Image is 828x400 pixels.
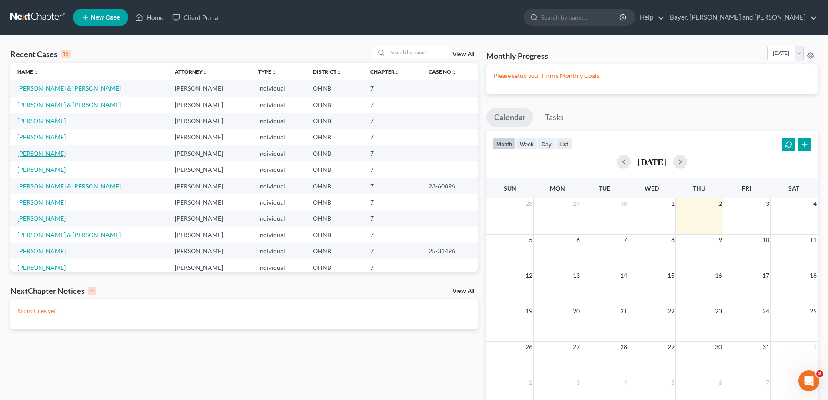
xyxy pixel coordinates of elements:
[168,194,251,210] td: [PERSON_NAME]
[10,286,96,296] div: NextChapter Notices
[395,70,400,75] i: unfold_more
[761,342,770,352] span: 31
[363,113,422,129] td: 7
[493,71,811,80] p: Please setup your Firm's Monthly Goals
[504,185,516,192] span: Sun
[812,198,818,209] span: 4
[363,243,422,259] td: 7
[575,377,581,388] span: 3
[572,198,581,209] span: 29
[203,70,208,75] i: unfold_more
[809,235,818,245] span: 11
[572,306,581,316] span: 20
[363,97,422,113] td: 7
[363,129,422,145] td: 7
[251,178,306,194] td: Individual
[33,70,38,75] i: unfold_more
[388,46,449,59] input: Search by name...
[251,80,306,96] td: Individual
[168,227,251,243] td: [PERSON_NAME]
[809,270,818,281] span: 18
[363,178,422,194] td: 7
[370,68,400,75] a: Chapterunfold_more
[306,178,363,194] td: OHNB
[168,178,251,194] td: [PERSON_NAME]
[619,342,628,352] span: 28
[168,97,251,113] td: [PERSON_NAME]
[17,117,66,124] a: [PERSON_NAME]
[575,235,581,245] span: 6
[306,161,363,178] td: OHNB
[17,166,66,173] a: [PERSON_NAME]
[714,342,723,352] span: 30
[422,178,478,194] td: 23-60896
[251,129,306,145] td: Individual
[363,194,422,210] td: 7
[816,370,823,377] span: 2
[17,215,66,222] a: [PERSON_NAME]
[306,259,363,276] td: OHNB
[306,194,363,210] td: OHNB
[88,287,96,295] div: 0
[168,10,224,25] a: Client Portal
[788,185,799,192] span: Sat
[541,9,621,25] input: Search by name...
[168,211,251,227] td: [PERSON_NAME]
[168,80,251,96] td: [PERSON_NAME]
[619,270,628,281] span: 14
[528,235,533,245] span: 5
[17,133,66,141] a: [PERSON_NAME]
[306,113,363,129] td: OHNB
[17,182,121,190] a: [PERSON_NAME] & [PERSON_NAME]
[623,377,628,388] span: 4
[336,70,342,75] i: unfold_more
[175,68,208,75] a: Attorneyunfold_more
[528,377,533,388] span: 2
[714,306,723,316] span: 23
[718,198,723,209] span: 2
[761,235,770,245] span: 10
[306,80,363,96] td: OHNB
[251,243,306,259] td: Individual
[670,235,675,245] span: 8
[251,194,306,210] td: Individual
[17,68,38,75] a: Nameunfold_more
[306,227,363,243] td: OHNB
[168,161,251,178] td: [PERSON_NAME]
[623,235,628,245] span: 7
[251,161,306,178] td: Individual
[251,211,306,227] td: Individual
[17,231,121,239] a: [PERSON_NAME] & [PERSON_NAME]
[306,97,363,113] td: OHNB
[761,306,770,316] span: 24
[572,342,581,352] span: 27
[168,113,251,129] td: [PERSON_NAME]
[363,259,422,276] td: 7
[306,243,363,259] td: OHNB
[271,70,276,75] i: unfold_more
[258,68,276,75] a: Typeunfold_more
[525,306,533,316] span: 19
[131,10,168,25] a: Home
[667,342,675,352] span: 29
[452,288,474,294] a: View All
[516,138,538,150] button: week
[525,270,533,281] span: 12
[168,259,251,276] td: [PERSON_NAME]
[168,145,251,161] td: [PERSON_NAME]
[306,211,363,227] td: OHNB
[10,49,71,59] div: Recent Cases
[168,129,251,145] td: [PERSON_NAME]
[619,306,628,316] span: 21
[251,145,306,161] td: Individual
[91,14,120,21] span: New Case
[486,50,548,61] h3: Monthly Progress
[251,97,306,113] td: Individual
[665,10,817,25] a: Bayer, [PERSON_NAME] and [PERSON_NAME]
[693,185,705,192] span: Thu
[670,198,675,209] span: 1
[538,138,555,150] button: day
[363,227,422,243] td: 7
[251,259,306,276] td: Individual
[765,198,770,209] span: 3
